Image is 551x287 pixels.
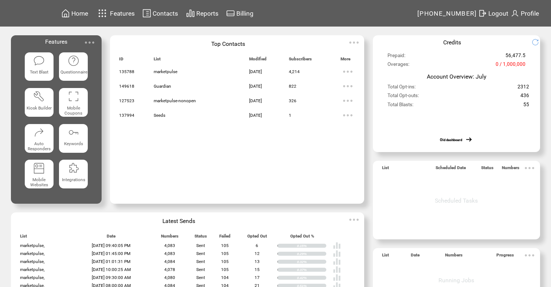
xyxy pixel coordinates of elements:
[297,268,326,272] div: 0.37%
[289,56,312,65] span: Subscribers
[256,243,258,248] span: 6
[333,250,341,258] img: poll%20-%20white.svg
[488,10,508,17] span: Logout
[64,141,83,146] span: Keywords
[62,177,85,182] span: Integrations
[59,160,88,190] a: Integrations
[226,9,235,18] img: creidtcard.svg
[387,84,416,93] span: Total Opt-ins:
[289,69,300,74] span: 4,214
[33,127,45,138] img: auto-responders.svg
[33,55,45,67] img: text-blast.svg
[119,69,134,74] span: 135788
[119,113,134,118] span: 137994
[219,234,231,242] span: Failed
[196,10,219,17] span: Reports
[387,93,419,101] span: Total Opt-outs:
[30,177,48,187] span: Mobile Websites
[249,84,262,89] span: [DATE]
[509,8,540,19] a: Profile
[341,108,355,123] img: ellypsis.svg
[411,252,420,261] span: Date
[249,113,262,118] span: [DATE]
[164,275,175,280] span: 4,080
[185,8,220,19] a: Reports
[25,52,54,83] a: Text Blast
[341,64,355,79] img: ellypsis.svg
[221,243,229,248] span: 105
[25,160,54,190] a: Mobile Websites
[333,258,341,266] img: poll%20-%20white.svg
[443,39,461,46] span: Credits
[119,98,134,103] span: 127523
[520,93,529,101] span: 436
[196,259,205,264] span: Sent
[161,234,178,242] span: Numbers
[505,53,526,61] span: 56,477.5
[119,56,123,65] span: ID
[440,138,462,142] a: Old dashboard
[162,218,195,224] span: Latest Sends
[186,9,195,18] img: chart.svg
[92,259,130,264] span: [DATE] 01:01:31 PM
[477,8,509,19] a: Logout
[164,267,175,272] span: 4,078
[247,234,267,242] span: Opted Out
[221,267,229,272] span: 105
[249,98,262,103] span: [DATE]
[417,10,477,17] span: [PHONE_NUMBER]
[290,234,314,242] span: Opted Out %
[92,243,130,248] span: [DATE] 09:40:05 PM
[20,275,44,280] span: marketpulse,
[211,40,245,47] span: Top Contacts
[289,113,291,118] span: 1
[154,69,177,74] span: marketpulse
[20,259,44,264] span: marketpulse,
[333,242,341,250] img: poll%20-%20white.svg
[20,234,27,242] span: List
[387,61,409,70] span: Overages:
[496,252,514,261] span: Progress
[478,9,487,18] img: exit.svg
[82,35,97,50] img: ellypsis.svg
[141,8,179,19] a: Contacts
[33,162,45,174] img: mobile-websites.svg
[196,275,205,280] span: Sent
[64,105,82,116] span: Mobile Coupons
[436,165,466,174] span: Scheduled Date
[59,124,88,154] a: Keywords
[25,88,54,118] a: Kiosk Builder
[511,9,519,18] img: profile.svg
[153,10,178,17] span: Contacts
[445,252,463,261] span: Numbers
[164,251,175,256] span: 4,083
[164,259,175,264] span: 4,084
[382,252,389,261] span: List
[194,234,207,242] span: Status
[196,243,205,248] span: Sent
[496,61,526,70] span: 0 / 1,000,000
[297,244,326,248] div: 0.15%
[297,252,326,256] div: 0.29%
[96,7,109,19] img: features.svg
[387,102,413,111] span: Total Blasts:
[221,259,229,264] span: 105
[68,91,79,102] img: coupons.svg
[481,165,493,174] span: Status
[347,212,361,227] img: ellypsis.svg
[347,35,361,50] img: ellypsis.svg
[382,165,389,174] span: List
[333,274,341,282] img: poll%20-%20white.svg
[255,267,260,272] span: 15
[521,10,539,17] span: Profile
[20,251,44,256] span: marketpulse,
[61,9,70,18] img: home.svg
[523,102,529,111] span: 55
[60,69,87,75] span: Questionnaire
[154,84,171,89] span: Guardian
[110,10,135,17] span: Features
[119,84,134,89] span: 149618
[196,267,205,272] span: Sent
[517,84,529,93] span: 2312
[289,98,296,103] span: 326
